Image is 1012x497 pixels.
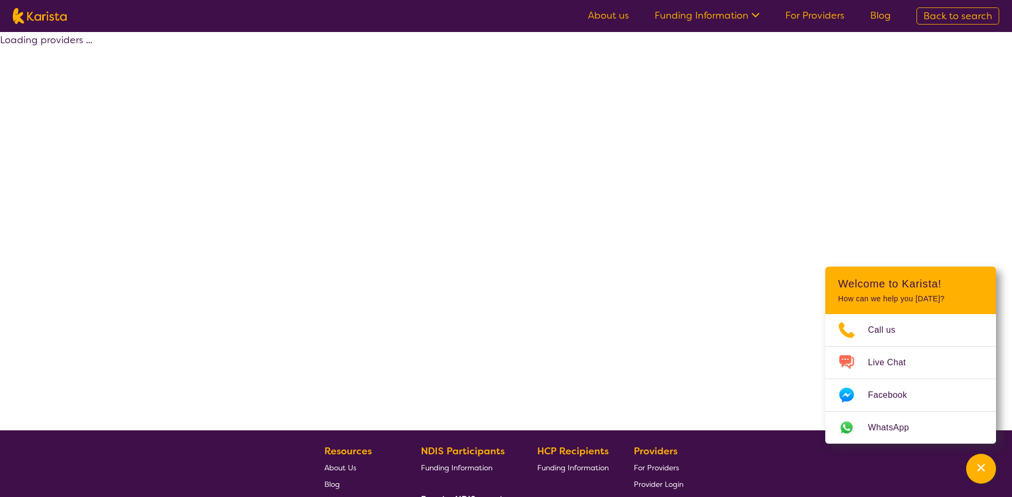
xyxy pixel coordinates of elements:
a: Provider Login [634,476,683,492]
h2: Welcome to Karista! [838,277,983,290]
span: Call us [868,322,909,338]
span: Back to search [923,10,992,22]
a: Funding Information [421,459,513,476]
span: Provider Login [634,479,683,489]
ul: Choose channel [825,314,996,444]
a: Back to search [917,7,999,25]
b: Resources [324,445,372,458]
a: About Us [324,459,396,476]
a: For Providers [634,459,683,476]
span: Facebook [868,387,920,403]
button: Channel Menu [966,454,996,484]
span: Blog [324,479,340,489]
span: About Us [324,463,356,472]
div: Channel Menu [825,267,996,444]
a: Blog [870,9,891,22]
b: Providers [634,445,678,458]
span: WhatsApp [868,420,922,436]
b: NDIS Participants [421,445,505,458]
span: Funding Information [537,463,609,472]
span: For Providers [634,463,679,472]
img: Karista logo [13,8,67,24]
a: Blog [324,476,396,492]
a: Funding Information [655,9,760,22]
p: How can we help you [DATE]? [838,294,983,303]
a: About us [588,9,629,22]
a: Funding Information [537,459,609,476]
b: HCP Recipients [537,445,609,458]
span: Funding Information [421,463,492,472]
a: Web link opens in a new tab. [825,412,996,444]
span: Live Chat [868,355,919,371]
a: For Providers [785,9,844,22]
